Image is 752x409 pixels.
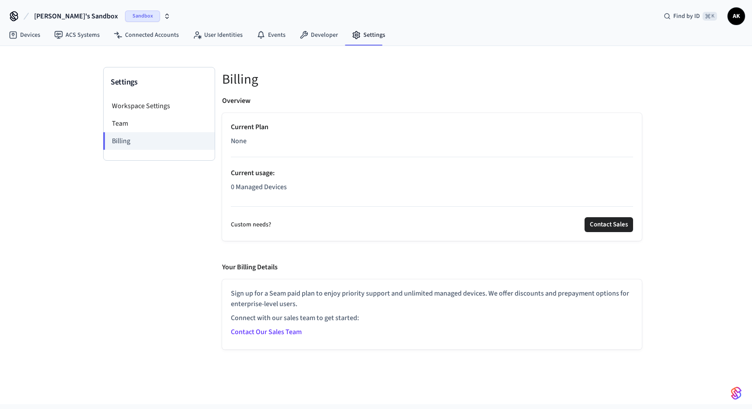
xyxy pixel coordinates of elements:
[231,168,633,178] p: Current usage :
[585,217,633,232] button: Contact Sales
[103,132,215,150] li: Billing
[34,11,118,21] span: [PERSON_NAME]'s Sandbox
[222,262,278,272] p: Your Billing Details
[703,12,717,21] span: ⌘ K
[345,27,392,43] a: Settings
[728,8,744,24] span: AK
[292,27,345,43] a: Developer
[657,8,724,24] div: Find by ID⌘ K
[250,27,292,43] a: Events
[222,95,251,106] p: Overview
[728,7,745,25] button: AK
[231,217,633,232] div: Custom needs?
[222,71,642,88] h5: Billing
[231,122,633,132] p: Current Plan
[104,115,215,132] li: Team
[231,288,633,309] p: Sign up for a Seam paid plan to enjoy priority support and unlimited managed devices. We offer di...
[111,76,208,88] h3: Settings
[186,27,250,43] a: User Identities
[231,313,633,323] p: Connect with our sales team to get started:
[104,97,215,115] li: Workspace Settings
[231,182,633,192] p: 0 Managed Devices
[731,386,742,400] img: SeamLogoGradient.69752ec5.svg
[125,11,160,22] span: Sandbox
[673,12,700,21] span: Find by ID
[47,27,107,43] a: ACS Systems
[107,27,186,43] a: Connected Accounts
[231,136,247,146] span: None
[2,27,47,43] a: Devices
[231,327,302,337] a: Contact Our Sales Team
